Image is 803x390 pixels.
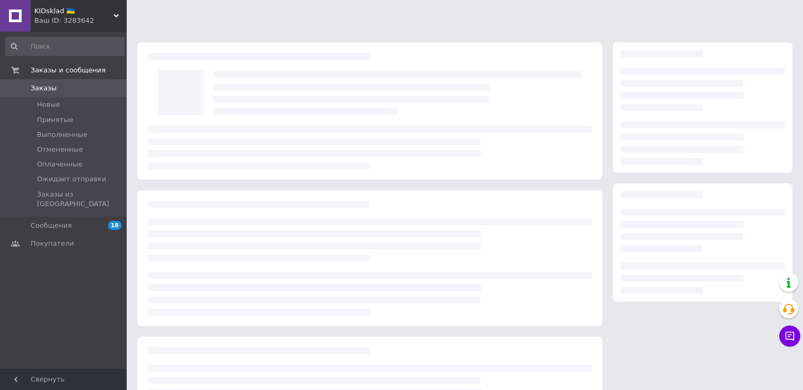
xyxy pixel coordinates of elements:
span: Оплаченные [37,160,82,169]
span: KIDsklad 🇺🇦 [34,6,114,16]
span: Заказы из [GEOGRAPHIC_DATA] [37,190,124,209]
span: Сообщения [31,221,72,230]
span: Отмененные [37,145,83,154]
span: Ожидает отправки [37,174,106,184]
div: Ваш ID: 3283642 [34,16,127,25]
span: 18 [108,221,121,230]
span: Принятые [37,115,73,125]
span: Заказы [31,83,56,93]
span: Выполненные [37,130,88,140]
button: Чат с покупателем [779,326,800,347]
span: Новые [37,100,60,109]
input: Поиск [5,37,125,56]
span: Заказы и сообщения [31,66,106,75]
span: Покупатели [31,239,74,248]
